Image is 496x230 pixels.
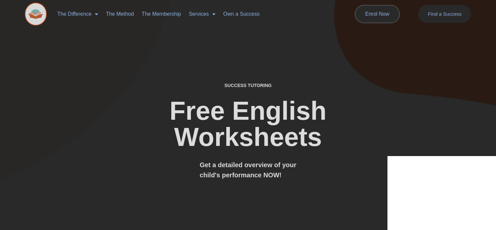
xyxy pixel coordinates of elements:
h2: Free English Worksheets​ [101,98,395,150]
h4: SUCCESS TUTORING​ [182,83,314,88]
a: Services [185,7,219,22]
a: The Method [102,7,138,22]
nav: Menu [53,7,329,22]
a: The Membership [138,7,185,22]
a: Own a Success [219,7,264,22]
a: Find a Success [418,5,471,23]
a: The Difference [53,7,102,22]
span: Enrol Now [365,11,389,17]
iframe: Chat Widget [387,156,496,230]
a: Enrol Now [355,5,400,23]
h3: Get a detailed overview of your child's performance NOW! [200,160,297,180]
span: Find a Success [428,11,462,16]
